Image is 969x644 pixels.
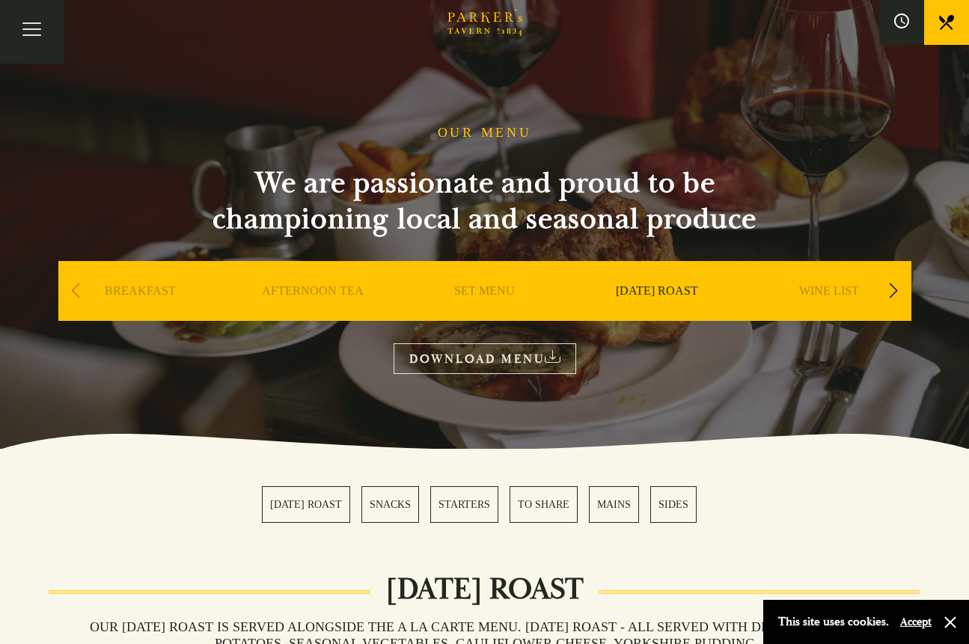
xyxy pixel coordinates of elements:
[370,571,599,607] h2: [DATE] ROAST
[943,615,958,630] button: Close and accept
[403,261,567,366] div: 3 / 9
[650,486,697,523] a: 6 / 6
[105,283,176,343] a: BREAKFAST
[884,275,904,307] div: Next slide
[900,615,932,629] button: Accept
[262,486,350,523] a: 1 / 6
[510,486,578,523] a: 4 / 6
[430,486,498,523] a: 3 / 6
[186,165,784,237] h2: We are passionate and proud to be championing local and seasonal produce
[778,611,889,633] p: This site uses cookies.
[361,486,419,523] a: 2 / 6
[799,283,859,343] a: WINE LIST
[747,261,911,366] div: 5 / 9
[394,343,576,374] a: DOWNLOAD MENU
[438,125,532,141] h1: OUR MENU
[230,261,395,366] div: 2 / 9
[66,275,86,307] div: Previous slide
[589,486,639,523] a: 5 / 6
[262,283,364,343] a: AFTERNOON TEA
[454,283,515,343] a: SET MENU
[58,261,223,366] div: 1 / 9
[616,283,698,343] a: [DATE] ROAST
[575,261,739,366] div: 4 / 9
